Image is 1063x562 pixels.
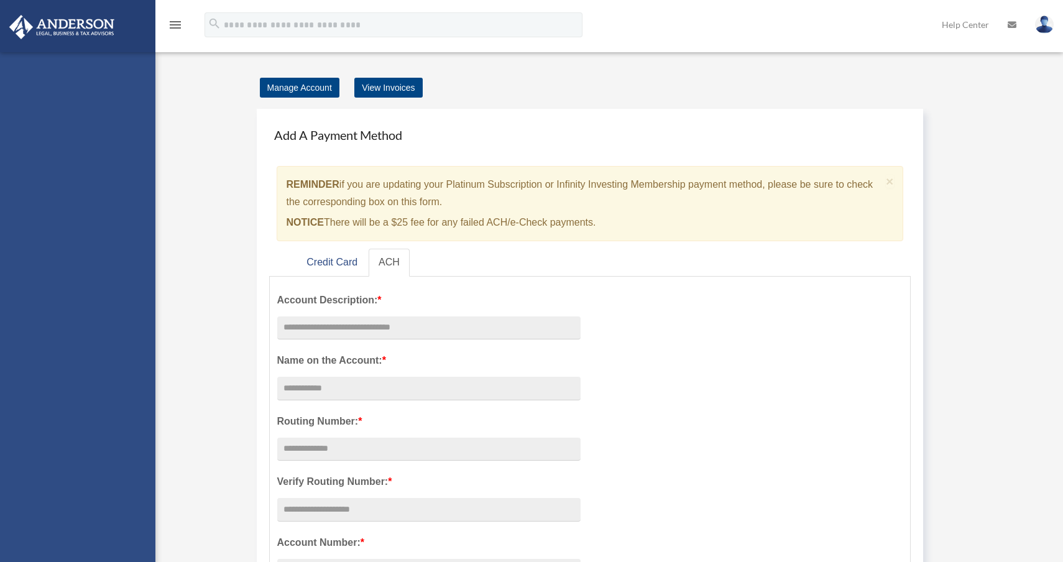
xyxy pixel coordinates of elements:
label: Account Number: [277,534,581,551]
i: menu [168,17,183,32]
label: Verify Routing Number: [277,473,581,491]
a: ACH [369,249,410,277]
a: Credit Card [297,249,367,277]
strong: REMINDER [287,179,339,190]
img: Anderson Advisors Platinum Portal [6,15,118,39]
strong: NOTICE [287,217,324,228]
p: There will be a $25 fee for any failed ACH/e-Check payments. [287,214,881,231]
div: if you are updating your Platinum Subscription or Infinity Investing Membership payment method, p... [277,166,904,241]
label: Account Description: [277,292,581,309]
label: Name on the Account: [277,352,581,369]
button: Close [886,175,894,188]
label: Routing Number: [277,413,581,430]
span: × [886,174,894,188]
img: User Pic [1035,16,1054,34]
a: menu [168,22,183,32]
a: Manage Account [260,78,339,98]
h4: Add A Payment Method [269,121,911,149]
a: View Invoices [354,78,422,98]
i: search [208,17,221,30]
